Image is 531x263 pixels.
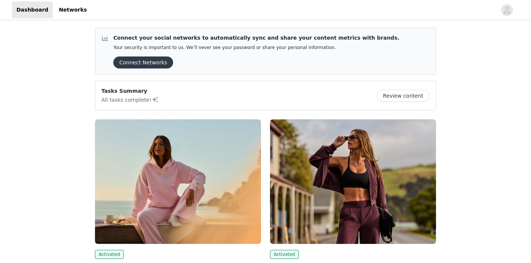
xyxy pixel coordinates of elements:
[101,95,159,104] p: All tasks complete!
[95,119,261,244] img: Fabletics
[101,87,159,95] p: Tasks Summary
[12,1,53,18] a: Dashboard
[113,56,173,68] button: Connect Networks
[54,1,91,18] a: Networks
[270,250,299,259] span: Activated
[270,119,436,244] img: Fabletics
[503,4,510,16] div: avatar
[377,90,430,102] button: Review content
[113,34,399,42] p: Connect your social networks to automatically sync and share your content metrics with brands.
[113,45,399,51] p: Your security is important to us. We’ll never see your password or share your personal information.
[95,250,124,259] span: Activated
